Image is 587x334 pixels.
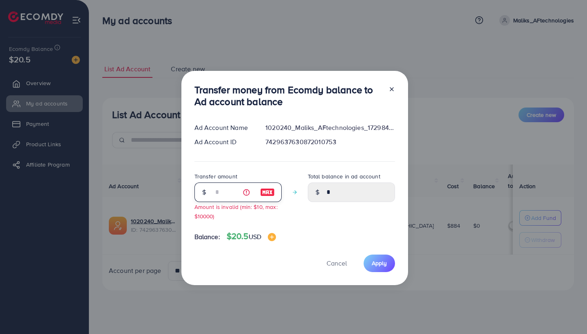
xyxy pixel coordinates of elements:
img: image [268,233,276,241]
h3: Transfer money from Ecomdy balance to Ad account balance [194,84,382,108]
img: image [260,187,275,197]
div: Ad Account Name [188,123,259,132]
label: Transfer amount [194,172,237,180]
iframe: Chat [552,297,581,328]
label: Total balance in ad account [308,172,380,180]
span: Cancel [327,259,347,268]
div: Ad Account ID [188,137,259,147]
small: Amount is invalid (min: $10, max: $10000) [194,203,278,220]
span: Balance: [194,232,220,242]
button: Apply [364,255,395,272]
div: 1020240_Maliks_AFtechnologies_1729847315443 [259,123,401,132]
div: 7429637630872010753 [259,137,401,147]
button: Cancel [316,255,357,272]
span: USD [249,232,261,241]
h4: $20.5 [227,231,276,242]
span: Apply [372,259,387,267]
